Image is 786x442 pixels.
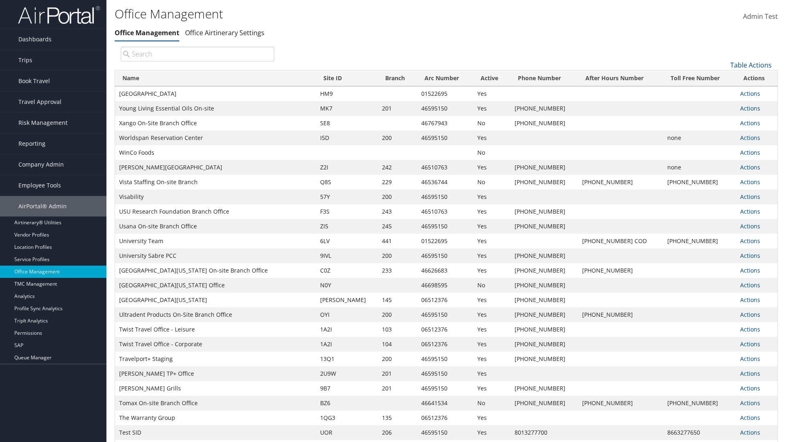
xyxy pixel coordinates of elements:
[417,307,473,322] td: 46595150
[115,263,316,278] td: [GEOGRAPHIC_DATA][US_STATE] On-site Branch Office
[473,293,510,307] td: Yes
[417,86,473,101] td: 01522695
[663,70,736,86] th: Toll Free Number: activate to sort column ascending
[473,396,510,410] td: No
[378,381,417,396] td: 201
[316,307,378,322] td: OYI
[115,352,316,366] td: Travelport+ Staging
[473,381,510,396] td: Yes
[473,263,510,278] td: Yes
[578,175,663,189] td: [PHONE_NUMBER]
[316,86,378,101] td: HM9
[510,322,578,337] td: [PHONE_NUMBER]
[316,101,378,116] td: MK7
[473,337,510,352] td: Yes
[740,104,760,112] a: Actions
[663,175,736,189] td: [PHONE_NUMBER]
[663,396,736,410] td: [PHONE_NUMBER]
[316,366,378,381] td: 2U9W
[740,222,760,230] a: Actions
[378,322,417,337] td: 103
[378,263,417,278] td: 233
[378,189,417,204] td: 200
[743,4,778,29] a: Admin Test
[578,263,663,278] td: [PHONE_NUMBER]
[378,425,417,440] td: 206
[378,175,417,189] td: 229
[115,337,316,352] td: Twist Travel Office - Corporate
[417,278,473,293] td: 46698595
[740,119,760,127] a: Actions
[473,410,510,425] td: Yes
[115,5,557,23] h1: Office Management
[473,352,510,366] td: Yes
[510,204,578,219] td: [PHONE_NUMBER]
[115,278,316,293] td: [GEOGRAPHIC_DATA][US_STATE] Office
[417,204,473,219] td: 46510763
[473,219,510,234] td: Yes
[730,61,772,70] a: Table Actions
[417,175,473,189] td: 46536744
[18,133,45,154] span: Reporting
[378,410,417,425] td: 135
[740,428,760,436] a: Actions
[417,219,473,234] td: 46595150
[510,293,578,307] td: [PHONE_NUMBER]
[18,5,100,25] img: airportal-logo.png
[378,101,417,116] td: 201
[417,101,473,116] td: 46595150
[578,307,663,322] td: [PHONE_NUMBER]
[473,248,510,263] td: Yes
[473,86,510,101] td: Yes
[740,355,760,363] a: Actions
[473,101,510,116] td: Yes
[115,322,316,337] td: Twist Travel Office - Leisure
[316,396,378,410] td: BZ6
[378,131,417,145] td: 200
[510,219,578,234] td: [PHONE_NUMBER]
[378,219,417,234] td: 245
[316,425,378,440] td: UOR
[316,160,378,175] td: Z2I
[417,116,473,131] td: 46767943
[18,175,61,196] span: Employee Tools
[115,86,316,101] td: [GEOGRAPHIC_DATA]
[663,160,736,175] td: none
[510,337,578,352] td: [PHONE_NUMBER]
[378,337,417,352] td: 104
[417,337,473,352] td: 06512376
[740,296,760,304] a: Actions
[510,175,578,189] td: [PHONE_NUMBER]
[740,193,760,201] a: Actions
[316,263,378,278] td: C0Z
[740,414,760,422] a: Actions
[115,410,316,425] td: The Warranty Group
[378,366,417,381] td: 201
[316,278,378,293] td: N0Y
[473,322,510,337] td: Yes
[740,237,760,245] a: Actions
[115,307,316,322] td: Ultradent Products On-Site Branch Office
[417,160,473,175] td: 46510763
[316,381,378,396] td: 9B7
[417,410,473,425] td: 06512376
[473,145,510,160] td: No
[740,163,760,171] a: Actions
[740,149,760,156] a: Actions
[316,116,378,131] td: SE8
[316,189,378,204] td: 57Y
[316,131,378,145] td: I5D
[115,28,179,37] a: Office Management
[743,12,778,21] span: Admin Test
[473,234,510,248] td: Yes
[115,234,316,248] td: University Team
[510,425,578,440] td: 8013277700
[510,248,578,263] td: [PHONE_NUMBER]
[316,70,378,86] th: Site ID: activate to sort column ascending
[378,204,417,219] td: 243
[740,311,760,318] a: Actions
[473,307,510,322] td: Yes
[115,116,316,131] td: Xango On-Site Branch Office
[18,29,52,50] span: Dashboards
[18,113,68,133] span: Risk Management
